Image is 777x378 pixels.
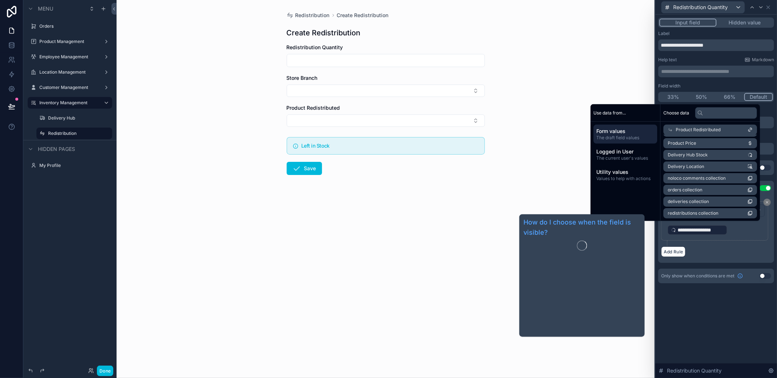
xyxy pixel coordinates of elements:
[744,93,773,101] button: Default
[39,163,108,168] label: My Profile
[524,217,640,238] a: How do I choose when the field is visible?
[301,143,479,148] h5: Left in Stock
[48,115,108,121] label: Delivery Hub
[39,100,98,106] label: Inventory Management
[661,273,734,279] span: Only show when conditions are met
[659,19,717,27] button: Input field
[38,145,75,153] span: Hidden pages
[287,75,318,81] span: Store Branch
[716,93,744,101] button: 66%
[287,105,340,111] span: Product Redistributed
[661,246,686,257] button: Add Rule
[596,148,654,155] span: Logged in User
[295,12,330,19] span: Redistribution
[287,12,330,19] a: Redistribution
[663,110,689,116] span: Choose data
[717,19,773,27] button: Hidden value
[745,57,774,63] a: Markdown
[590,122,660,187] div: scrollable content
[596,135,654,141] span: The draft field values
[287,85,485,97] button: Select Button
[287,114,485,127] button: Select Button
[658,83,680,89] label: Field width
[658,31,670,36] label: Label
[524,254,640,334] iframe: Guide
[39,85,98,90] label: Customer Management
[593,110,626,116] span: Use data from...
[596,168,654,176] span: Utility values
[287,44,343,50] span: Redistribution Quantity
[287,162,322,175] button: Save
[673,4,728,11] span: Redistribution Quantity
[287,28,361,38] h1: Create Redistribution
[658,66,774,77] div: scrollable content
[661,1,745,13] button: Redistribution Quantity
[676,127,721,133] span: Product Redistributed
[596,155,654,161] span: The current user's values
[337,12,389,19] a: Create Redistribution
[97,366,113,376] button: Done
[659,93,688,101] button: 33%
[658,57,677,63] label: Help text
[596,176,654,182] span: Values to help with actions
[752,57,774,63] span: Markdown
[48,130,108,136] label: Redistribution
[596,128,654,135] span: Form values
[688,93,716,101] button: 50%
[667,367,722,374] span: Redistribution Quantity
